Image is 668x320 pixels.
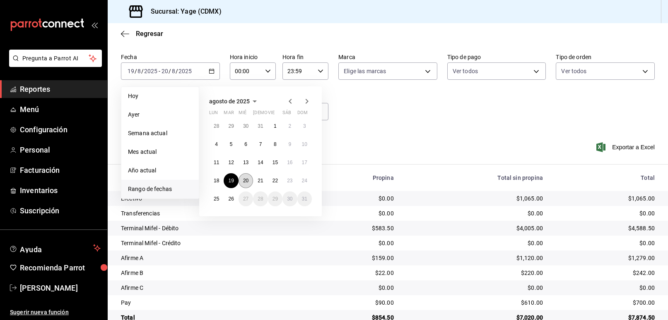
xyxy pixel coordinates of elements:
button: 14 de agosto de 2025 [253,155,268,170]
abbr: 8 de agosto de 2025 [274,141,277,147]
span: Menú [20,104,101,115]
div: Total sin propina [407,174,543,181]
label: Hora inicio [230,54,276,60]
div: $1,120.00 [407,254,543,262]
abbr: 1 de agosto de 2025 [274,123,277,129]
div: Terminal Mifel - Débito [121,224,304,232]
button: 28 de agosto de 2025 [253,191,268,206]
div: $4,005.00 [407,224,543,232]
button: 26 de agosto de 2025 [224,191,238,206]
span: Rango de fechas [128,185,192,193]
span: / [176,68,178,74]
button: 24 de agosto de 2025 [297,173,312,188]
div: $0.00 [556,209,655,217]
abbr: viernes [268,110,275,119]
abbr: 7 de agosto de 2025 [259,141,262,147]
abbr: lunes [209,110,218,119]
span: / [169,68,171,74]
div: Propina [317,174,393,181]
label: Fecha [121,54,220,60]
div: $0.00 [407,209,543,217]
div: $1,065.00 [407,194,543,203]
button: Pregunta a Parrot AI [9,50,102,67]
abbr: 28 de julio de 2025 [214,123,219,129]
abbr: domingo [297,110,308,119]
a: Pregunta a Parrot AI [6,60,102,69]
abbr: 18 de agosto de 2025 [214,178,219,184]
h3: Sucursal: Yage (CDMX) [144,7,222,17]
button: 13 de agosto de 2025 [239,155,253,170]
abbr: 6 de agosto de 2025 [244,141,247,147]
abbr: 5 de agosto de 2025 [230,141,233,147]
span: - [159,68,160,74]
span: Semana actual [128,129,192,138]
button: 3 de agosto de 2025 [297,119,312,134]
button: 6 de agosto de 2025 [239,137,253,152]
div: $220.00 [407,269,543,277]
button: 27 de agosto de 2025 [239,191,253,206]
span: Año actual [128,166,192,175]
abbr: 24 de agosto de 2025 [302,178,307,184]
div: $90.00 [317,299,393,307]
span: Sugerir nueva función [10,308,101,317]
input: -- [137,68,141,74]
button: 1 de agosto de 2025 [268,119,282,134]
span: Suscripción [20,205,101,216]
button: 22 de agosto de 2025 [268,173,282,188]
button: 29 de agosto de 2025 [268,191,282,206]
span: agosto de 2025 [209,98,250,105]
div: $0.00 [407,239,543,247]
abbr: 11 de agosto de 2025 [214,160,219,165]
abbr: 29 de agosto de 2025 [273,196,278,202]
button: 2 de agosto de 2025 [282,119,297,134]
div: Afirme A [121,254,304,262]
abbr: 16 de agosto de 2025 [287,160,292,165]
abbr: 20 de agosto de 2025 [243,178,248,184]
button: 29 de julio de 2025 [224,119,238,134]
input: -- [171,68,176,74]
abbr: 12 de agosto de 2025 [228,160,234,165]
button: 8 de agosto de 2025 [268,137,282,152]
button: 31 de julio de 2025 [253,119,268,134]
abbr: jueves [253,110,302,119]
button: 18 de agosto de 2025 [209,173,224,188]
abbr: 31 de agosto de 2025 [302,196,307,202]
abbr: 23 de agosto de 2025 [287,178,292,184]
span: Elige las marcas [344,67,386,75]
div: $700.00 [556,299,655,307]
button: 12 de agosto de 2025 [224,155,238,170]
button: 4 de agosto de 2025 [209,137,224,152]
div: $0.00 [407,284,543,292]
span: Mes actual [128,148,192,156]
div: $1,279.00 [556,254,655,262]
abbr: 21 de agosto de 2025 [258,178,263,184]
div: $0.00 [317,239,393,247]
abbr: 30 de agosto de 2025 [287,196,292,202]
input: -- [161,68,169,74]
span: [PERSON_NAME] [20,282,101,294]
abbr: 10 de agosto de 2025 [302,141,307,147]
div: $0.00 [317,194,393,203]
div: $583.50 [317,224,393,232]
abbr: 19 de agosto de 2025 [228,178,234,184]
button: 19 de agosto de 2025 [224,173,238,188]
div: $0.00 [556,239,655,247]
span: Regresar [136,30,163,38]
label: Tipo de orden [556,54,655,60]
abbr: 30 de julio de 2025 [243,123,248,129]
button: 7 de agosto de 2025 [253,137,268,152]
abbr: miércoles [239,110,246,119]
button: 28 de julio de 2025 [209,119,224,134]
input: ---- [144,68,158,74]
button: 17 de agosto de 2025 [297,155,312,170]
button: 21 de agosto de 2025 [253,173,268,188]
div: Afirme C [121,284,304,292]
button: Exportar a Excel [598,142,655,152]
span: Personal [20,144,101,155]
button: 5 de agosto de 2025 [224,137,238,152]
div: $610.00 [407,299,543,307]
abbr: 3 de agosto de 2025 [303,123,306,129]
button: 23 de agosto de 2025 [282,173,297,188]
button: open_drawer_menu [91,21,98,28]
